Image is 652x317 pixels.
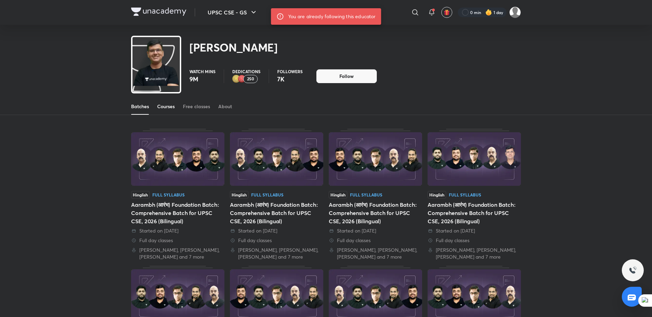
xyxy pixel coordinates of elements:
p: 9M [189,75,216,83]
div: Sudarshan Gurjar, Dr Sidharth Arora, Atul Jain and 7 more [329,247,422,260]
div: Full Syllabus [152,193,185,197]
div: Batches [131,103,149,110]
img: streak [485,9,492,16]
div: Aarambh (आरंभ) Foundation Batch: Comprehensive Batch for UPSC CSE, 2026 (Bilingual) [329,129,422,260]
img: educator badge2 [232,75,241,83]
p: 250 [247,77,254,81]
span: Hinglish [230,191,248,199]
a: About [218,98,232,115]
img: Company Logo [131,8,186,16]
img: avatar [444,9,450,15]
img: Thumbnail [428,132,521,186]
div: About [218,103,232,110]
p: Dedications [232,69,260,73]
div: Aarambh (आरंभ) Foundation Batch: Comprehensive Batch for UPSC CSE, 2026 (Bilingual) [230,129,323,260]
div: Sudarshan Gurjar, Dr Sidharth Arora, Anuj Garg and 7 more [131,247,224,260]
p: Watch mins [189,69,216,73]
div: Aarambh (आरंभ) Foundation Batch: Comprehensive Batch for UPSC CSE, 2026 (Bilingual) [329,201,422,225]
span: Hinglish [329,191,347,199]
p: Followers [277,69,303,73]
img: class [132,38,180,87]
div: Free classes [183,103,210,110]
div: You are already following this educator [288,10,376,23]
a: Courses [157,98,175,115]
div: Full day classes [230,237,323,244]
div: Full Syllabus [251,193,283,197]
div: Full day classes [131,237,224,244]
div: Courses [157,103,175,110]
span: Hinglish [131,191,150,199]
div: Aarambh (आरंभ) Foundation Batch: Comprehensive Batch for UPSC CSE, 2026 (Bilingual) [428,201,521,225]
div: Started on 18 Apr 2025 [131,227,224,234]
img: Thumbnail [230,132,323,186]
img: educator badge1 [238,75,246,83]
div: Aarambh (आरंभ) Foundation Batch: Comprehensive Batch for UPSC CSE, 2026 (Bilingual) [428,129,521,260]
img: Thumbnail [329,132,422,186]
div: Full day classes [329,237,422,244]
div: Full Syllabus [449,193,481,197]
div: Started on 27 Feb 2025 [329,227,422,234]
img: Thumbnail [131,132,224,186]
img: Ayushi Singh [509,7,521,18]
span: Follow [339,73,354,80]
a: Batches [131,98,149,115]
button: Follow [316,69,377,83]
p: 7K [277,75,303,83]
img: ttu [629,266,637,274]
a: Company Logo [131,8,186,18]
button: UPSC CSE - GS [203,5,262,19]
div: Aarambh (आरंभ) Foundation Batch: Comprehensive Batch for UPSC CSE, 2026 (Bilingual) [131,201,224,225]
div: Sudarshan Gurjar, Dr Sidharth Arora, Atul Jain and 7 more [230,247,323,260]
div: Aarambh (आरंभ) Foundation Batch: Comprehensive Batch for UPSC CSE, 2026 (Bilingual) [131,129,224,260]
span: Hinglish [428,191,446,199]
div: Full Syllabus [350,193,382,197]
a: Free classes [183,98,210,115]
button: avatar [441,7,452,18]
div: Full day classes [428,237,521,244]
div: Started on 7 Mar 2025 [230,227,323,234]
div: Aarambh (आरंभ) Foundation Batch: Comprehensive Batch for UPSC CSE, 2026 (Bilingual) [230,201,323,225]
div: Sudarshan Gurjar, Dr Sidharth Arora, Atul Jain and 7 more [428,247,521,260]
h2: [PERSON_NAME] [189,41,278,54]
div: Started on 22 Feb 2025 [428,227,521,234]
